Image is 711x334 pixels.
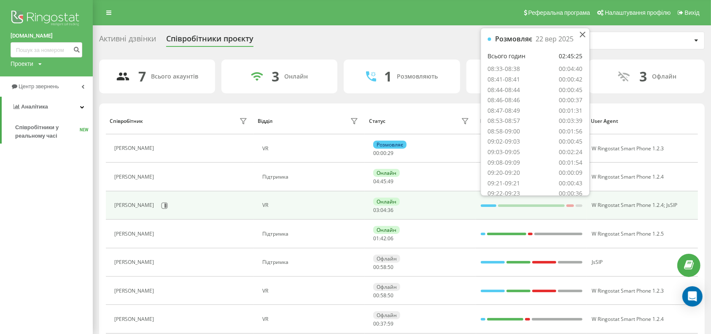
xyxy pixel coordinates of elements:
div: [PERSON_NAME] [114,202,156,208]
div: 3 [272,68,279,84]
span: W Ringostat Smart Phone 1.2.4 [592,201,664,209]
div: 00:00:37 [559,96,583,104]
span: W Ringostat Smart Phone 1.2.5 [592,230,664,237]
div: [PERSON_NAME] [114,145,156,151]
div: Проекти [11,60,33,68]
span: 29 [388,149,393,157]
span: 42 [380,235,386,242]
div: : : [373,293,393,299]
div: 00:02:24 [559,148,583,156]
input: Пошук за номером [11,42,82,57]
div: Онлайн [373,226,400,234]
div: Активні дзвінки [99,34,156,47]
span: 01 [373,235,379,242]
div: 00:00:45 [559,138,583,146]
img: Ringostat logo [11,8,82,30]
div: 00:03:39 [559,117,583,125]
div: 08:47-08:49 [488,106,520,114]
div: [PERSON_NAME] [114,174,156,180]
div: 02:45:25 [559,52,583,60]
span: W Ringostat Smart Phone 1.2.4 [592,173,664,180]
div: Офлайн [373,283,400,291]
div: 09:02-09:03 [488,138,520,146]
div: Співробітник [110,118,143,124]
a: Аналiтика [2,97,93,117]
div: Підтримка [262,231,360,237]
span: 50 [388,263,393,271]
div: 08:46-08:46 [488,96,520,104]
span: 45 [380,178,386,185]
span: 00 [380,149,386,157]
div: : : [373,264,393,270]
span: 00 [373,292,379,299]
div: [PERSON_NAME] [114,316,156,322]
div: 09:03-09:05 [488,148,520,156]
div: 00:00:09 [559,169,583,177]
span: 00 [373,263,379,271]
div: User Agent [591,118,694,124]
div: 08:44-08:44 [488,86,520,94]
span: 49 [388,178,393,185]
div: 09:22-09:23 [488,190,520,198]
span: Налаштування профілю [605,9,671,16]
span: 00 [373,149,379,157]
span: 37 [380,320,386,327]
span: Співробітники у реальному часі [15,123,80,140]
div: Співробітники проєкту [166,34,253,47]
span: 04 [380,206,386,214]
div: 00:04:40 [559,65,583,73]
div: Онлайн [373,198,400,206]
span: Вихід [685,9,700,16]
div: Оберіть відділ [541,37,642,44]
div: 00:00:42 [559,76,583,84]
div: Онлайн [284,73,308,80]
div: Всього годин [488,52,526,60]
div: 08:53-08:57 [488,117,520,125]
div: : : [373,150,393,156]
span: W Ringostat Smart Phone 1.2.4 [592,315,664,323]
div: В статусі [480,118,583,124]
span: 00 [373,320,379,327]
div: 00:00:36 [559,190,583,198]
div: Розмовляє [373,141,407,149]
span: 59 [388,320,393,327]
div: Відділ [258,118,272,124]
span: Центр звернень [19,83,59,90]
div: : : [373,179,393,185]
div: Розмовляє [496,35,533,43]
span: 50 [388,292,393,299]
span: JsSIP [592,258,603,266]
div: Розмовляють [397,73,438,80]
div: 08:33-08:38 [488,65,520,73]
div: VR [262,146,360,152]
div: [PERSON_NAME] [114,288,156,294]
div: Підтримка [262,174,360,180]
div: Офлайн [652,73,676,80]
div: 22 вер 2025 [536,35,574,43]
span: 03 [373,206,379,214]
span: 06 [388,235,393,242]
div: : : [373,321,393,327]
div: : : [373,207,393,213]
div: Підтримка [262,259,360,265]
div: 00:01:54 [559,158,583,166]
div: Статус [369,118,385,124]
div: 7 [138,68,146,84]
div: 1 [385,68,392,84]
span: 58 [380,263,386,271]
span: JsSIP [666,201,677,209]
span: Реферальна програма [528,9,590,16]
span: 04 [373,178,379,185]
span: W Ringostat Smart Phone 1.2.3 [592,145,664,152]
a: Співробітники у реальному часіNEW [15,120,93,144]
div: 00:00:45 [559,86,583,94]
span: 36 [388,206,393,214]
div: [PERSON_NAME] [114,259,156,265]
div: Open Intercom Messenger [682,286,703,307]
div: Онлайн [373,169,400,177]
div: 08:58-09:00 [488,128,520,136]
div: VR [262,202,360,208]
div: 00:01:31 [559,106,583,114]
div: 00:00:43 [559,179,583,187]
div: 09:21-09:21 [488,179,520,187]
